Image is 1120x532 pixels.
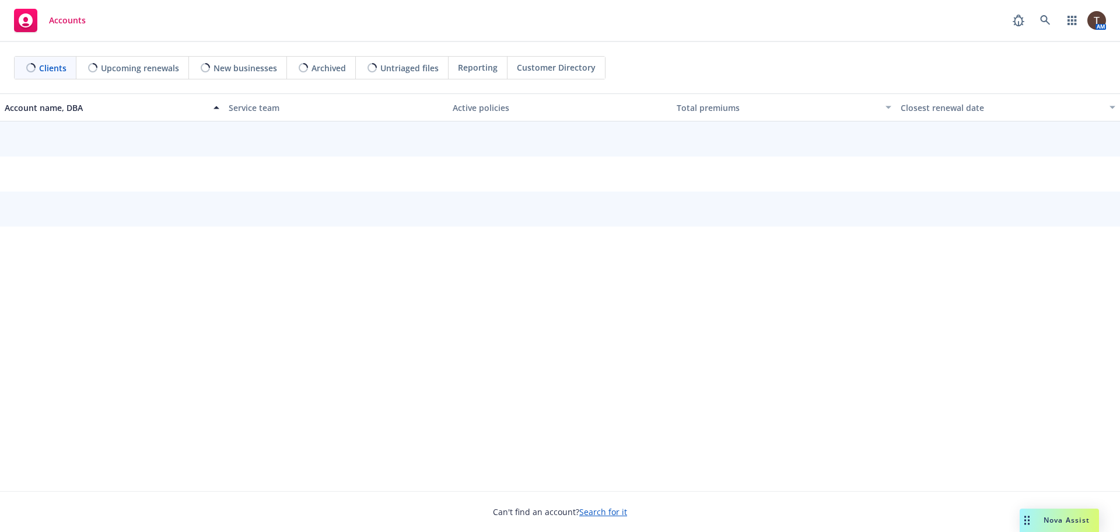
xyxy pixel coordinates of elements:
[458,61,498,74] span: Reporting
[1007,9,1030,32] a: Report a Bug
[39,62,66,74] span: Clients
[213,62,277,74] span: New businesses
[9,4,90,37] a: Accounts
[1020,509,1099,532] button: Nova Assist
[229,102,443,114] div: Service team
[1044,515,1090,525] span: Nova Assist
[1020,509,1034,532] div: Drag to move
[677,102,878,114] div: Total premiums
[224,93,448,121] button: Service team
[49,16,86,25] span: Accounts
[448,93,672,121] button: Active policies
[579,506,627,517] a: Search for it
[101,62,179,74] span: Upcoming renewals
[1034,9,1057,32] a: Search
[901,102,1102,114] div: Closest renewal date
[493,506,627,518] span: Can't find an account?
[311,62,346,74] span: Archived
[517,61,596,74] span: Customer Directory
[453,102,667,114] div: Active policies
[672,93,896,121] button: Total premiums
[5,102,206,114] div: Account name, DBA
[380,62,439,74] span: Untriaged files
[1060,9,1084,32] a: Switch app
[896,93,1120,121] button: Closest renewal date
[1087,11,1106,30] img: photo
